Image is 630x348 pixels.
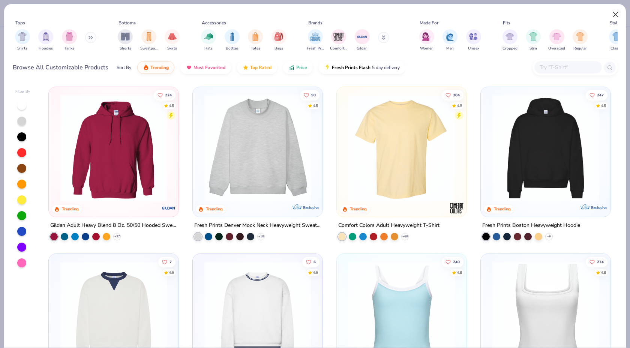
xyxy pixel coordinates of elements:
img: Classic Image [612,32,621,41]
span: + 37 [114,234,120,239]
span: Unisex [468,46,479,51]
img: Gildan logo [161,201,176,216]
span: 240 [453,260,460,264]
div: 4.9 [457,103,462,108]
button: filter button [140,29,157,51]
div: 4.8 [313,103,318,108]
button: Like [442,256,463,267]
span: Comfort Colors [330,46,347,51]
button: filter button [62,29,77,51]
span: Most Favorited [193,64,225,70]
button: Fresh Prints Flash5 day delivery [319,61,405,74]
span: Shirts [17,46,27,51]
input: Try "T-Shirt" [539,63,597,72]
img: Unisex Image [469,32,478,41]
img: Tanks Image [65,32,73,41]
span: Sweatpants [140,46,157,51]
img: TopRated.gif [243,64,249,70]
img: Fresh Prints Image [310,31,321,42]
span: Trending [150,64,169,70]
button: filter button [225,29,240,51]
img: Women Image [422,32,431,41]
div: filter for Bottles [225,29,240,51]
span: Hoodies [39,46,53,51]
button: Top Rated [237,61,277,74]
div: Comfort Colors Adult Heavyweight T-Shirt [338,221,439,230]
button: filter button [609,29,624,51]
button: filter button [330,29,347,51]
div: Accessories [202,19,226,26]
div: filter for Fresh Prints [307,29,324,51]
img: Hoodies Image [42,32,50,41]
div: Fresh Prints Denver Mock Neck Heavyweight Sweatshirt [194,221,321,230]
div: filter for Bags [271,29,286,51]
span: Oversized [548,46,565,51]
div: Gildan Adult Heavy Blend 8 Oz. 50/50 Hooded Sweatshirt [50,221,177,230]
div: filter for Sweatpants [140,29,157,51]
button: Like [302,256,319,267]
div: filter for Shorts [118,29,133,51]
button: filter button [355,29,370,51]
img: Bottles Image [228,32,236,41]
div: Fits [503,19,510,26]
img: 029b8af0-80e6-406f-9fdc-fdf898547912 [344,94,459,202]
div: 4.6 [169,270,174,275]
div: Bottoms [118,19,136,26]
span: Regular [573,46,587,51]
img: Skirts Image [168,32,177,41]
button: Most Favorited [180,61,231,74]
span: Tanks [64,46,74,51]
span: 5 day delivery [372,63,400,72]
button: filter button [118,29,133,51]
img: Comfort Colors Image [333,31,344,42]
div: Sort By [117,64,131,71]
div: filter for Regular [573,29,588,51]
span: Top Rated [250,64,271,70]
div: 4.8 [601,103,606,108]
div: filter for Gildan [355,29,370,51]
span: Hats [204,46,213,51]
div: Filter By [15,89,30,94]
img: a90f7c54-8796-4cb2-9d6e-4e9644cfe0fe [315,94,430,202]
div: filter for Classic [609,29,624,51]
div: filter for Comfort Colors [330,29,347,51]
img: Cropped Image [505,32,514,41]
button: filter button [15,29,30,51]
div: 4.8 [601,270,606,275]
div: filter for Men [442,29,457,51]
span: 247 [597,93,604,97]
span: Shorts [120,46,131,51]
div: Made For [420,19,438,26]
div: filter for Oversized [548,29,565,51]
span: + 60 [402,234,408,239]
img: most_fav.gif [186,64,192,70]
span: 6 [313,260,316,264]
img: Oversized Image [552,32,561,41]
img: Bags Image [274,32,283,41]
button: filter button [548,29,565,51]
img: Comfort Colors logo [449,201,464,216]
img: Regular Image [576,32,585,41]
button: filter button [502,29,517,51]
button: Like [586,90,607,100]
span: 7 [170,260,172,264]
button: filter button [573,29,588,51]
div: Styles [610,19,622,26]
img: Gildan Image [357,31,368,42]
button: Trending [137,61,174,74]
button: filter button [165,29,180,51]
span: Fresh Prints Flash [332,64,370,70]
button: Like [154,90,176,100]
button: filter button [38,29,53,51]
div: Brands [308,19,322,26]
span: + 9 [547,234,551,239]
div: filter for Shirts [15,29,30,51]
span: Totes [251,46,260,51]
button: filter button [307,29,324,51]
img: 91acfc32-fd48-4d6b-bdad-a4c1a30ac3fc [488,94,603,202]
img: flash.gif [324,64,330,70]
button: Like [442,90,463,100]
div: filter for Cropped [502,29,517,51]
img: trending.gif [143,64,149,70]
div: filter for Hats [201,29,216,51]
